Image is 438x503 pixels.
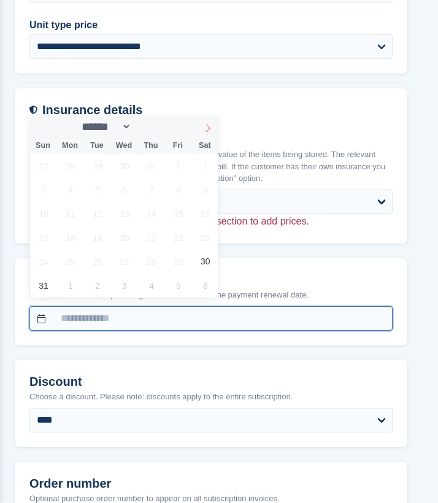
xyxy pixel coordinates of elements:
span: August 1, 2025 [166,154,190,178]
label: Unit type price [29,18,393,33]
h2: Order number [29,477,393,491]
span: August 19, 2025 [85,226,109,250]
span: August 31, 2025 [31,274,55,298]
select: Month [78,120,132,133]
span: August 24, 2025 [31,250,55,274]
span: Thu [137,142,164,150]
span: August 7, 2025 [139,178,163,202]
span: Tue [83,142,110,150]
span: August 23, 2025 [193,226,217,250]
span: July 27, 2025 [31,154,55,178]
span: August 10, 2025 [31,202,55,226]
span: August 5, 2025 [85,178,109,202]
span: August 8, 2025 [166,178,190,202]
p: Choose a discount. Please note: discounts apply to the entire subscription. [29,391,393,403]
span: August 4, 2025 [58,178,82,202]
span: August 17, 2025 [31,226,55,250]
span: July 29, 2025 [85,154,109,178]
span: Fri [164,142,191,150]
span: August 21, 2025 [139,226,163,250]
span: August 9, 2025 [193,178,217,202]
span: August 13, 2025 [112,202,136,226]
span: September 4, 2025 [139,274,163,298]
img: insurance-details-icon-731ffda60807649b61249b889ba3c5e2b5c27d34e2e1fb37a309f0fde93ff34a.svg [29,103,37,117]
span: July 30, 2025 [112,154,136,178]
span: August 28, 2025 [139,250,163,274]
span: August 27, 2025 [112,250,136,274]
span: August 30, 2025 [193,250,217,274]
span: August 2, 2025 [193,154,217,178]
input: Year [131,120,170,133]
span: Sat [191,142,218,150]
span: August 29, 2025 [166,250,190,274]
span: September 1, 2025 [58,274,82,298]
span: August 15, 2025 [166,202,190,226]
span: August 14, 2025 [139,202,163,226]
span: August 16, 2025 [193,202,217,226]
span: August 20, 2025 [112,226,136,250]
span: September 2, 2025 [85,274,109,298]
span: August 22, 2025 [166,226,190,250]
span: August 18, 2025 [58,226,82,250]
h2: Insurance details [42,103,393,117]
span: August 12, 2025 [85,202,109,226]
span: August 11, 2025 [58,202,82,226]
span: August 26, 2025 [85,250,109,274]
span: Wed [110,142,137,150]
span: Sun [29,142,56,150]
h2: Discount [29,375,393,389]
span: July 31, 2025 [139,154,163,178]
span: August 25, 2025 [58,250,82,274]
span: August 3, 2025 [31,178,55,202]
span: September 3, 2025 [112,274,136,298]
span: July 28, 2025 [58,154,82,178]
span: September 6, 2025 [193,274,217,298]
span: Mon [56,142,83,150]
span: September 5, 2025 [166,274,190,298]
span: August 6, 2025 [112,178,136,202]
